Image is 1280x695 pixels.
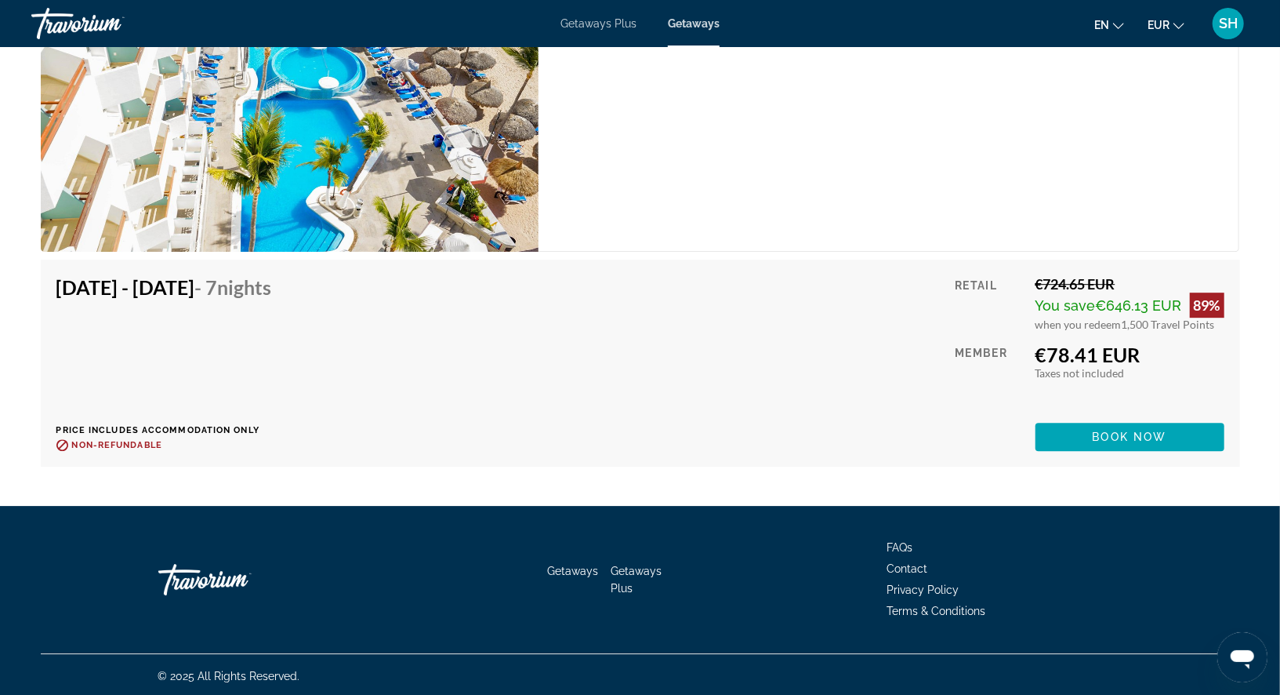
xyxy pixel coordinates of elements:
a: Travorium [31,3,188,44]
div: 89% [1190,293,1224,318]
a: Getaways [547,565,598,577]
a: Go Home [158,556,315,603]
div: €724.65 EUR [1035,275,1224,293]
span: Nights [218,275,272,299]
button: Change language [1094,13,1124,36]
button: User Menu [1208,7,1249,40]
span: when you redeem [1035,318,1122,331]
div: Member [955,343,1023,411]
a: Privacy Policy [887,584,959,596]
a: Terms & Conditions [887,605,986,617]
h4: [DATE] - [DATE] [56,275,272,299]
span: EUR [1148,19,1169,31]
iframe: Button to launch messaging window [1217,632,1267,682]
span: Book now [1093,431,1167,443]
span: 1,500 Travel Points [1122,318,1215,331]
span: - 7 [195,275,272,299]
button: Book now [1035,423,1224,451]
span: Taxes not included [1035,366,1125,380]
p: Price includes accommodation only [56,425,284,435]
div: Retail [955,275,1023,331]
span: Non-refundable [72,440,162,450]
button: Change currency [1148,13,1184,36]
a: Getaways Plus [611,565,662,595]
span: SH [1219,16,1238,31]
span: © 2025 All Rights Reserved. [158,670,300,682]
span: en [1094,19,1109,31]
div: €78.41 EUR [1035,343,1224,366]
span: €646.13 EUR [1096,297,1182,314]
a: Getaways [668,17,720,30]
a: FAQs [887,541,913,554]
a: Getaways Plus [560,17,636,30]
span: You save [1035,297,1096,314]
a: Contact [887,562,928,575]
